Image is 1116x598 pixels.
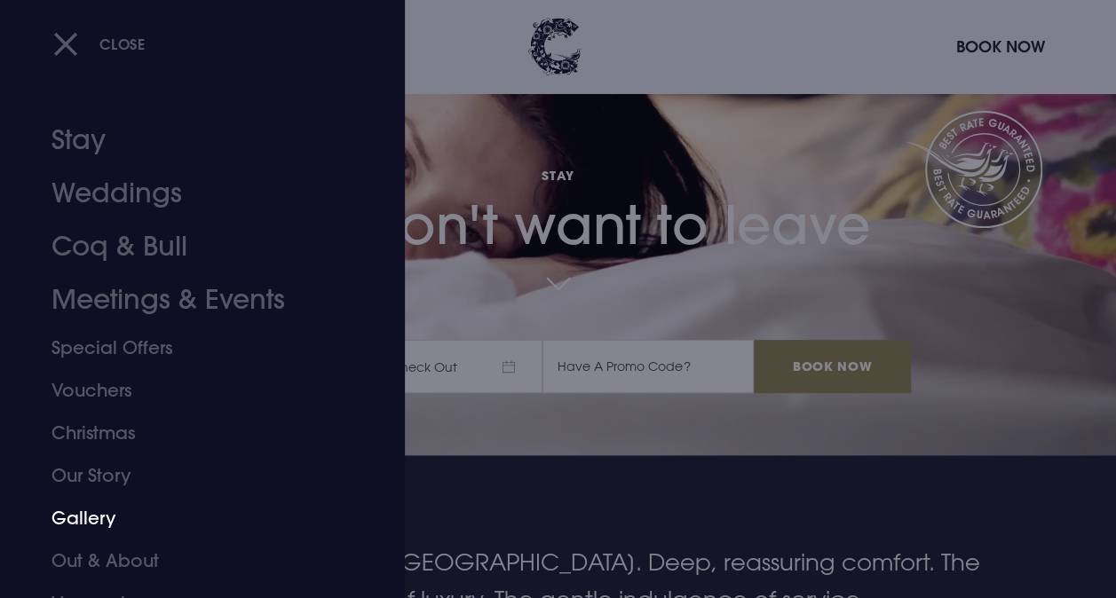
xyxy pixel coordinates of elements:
[99,35,146,53] span: Close
[53,26,146,62] button: Close
[51,412,329,454] a: Christmas
[51,369,329,412] a: Vouchers
[51,273,329,327] a: Meetings & Events
[51,167,329,220] a: Weddings
[51,114,329,167] a: Stay
[51,539,329,582] a: Out & About
[51,454,329,497] a: Our Story
[51,327,329,369] a: Special Offers
[51,497,329,539] a: Gallery
[51,220,329,273] a: Coq & Bull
